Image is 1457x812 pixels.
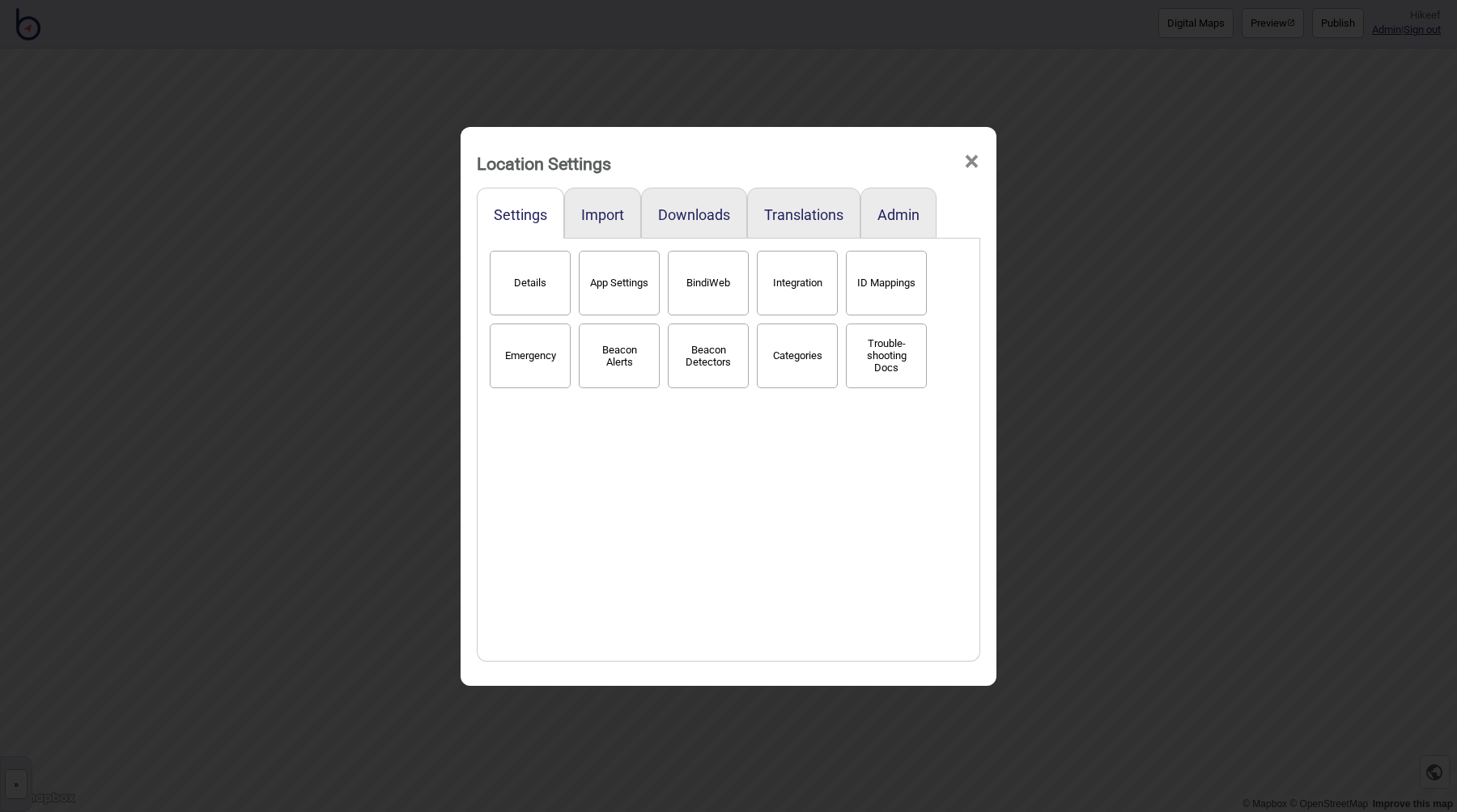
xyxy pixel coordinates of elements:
[494,206,547,223] button: Settings
[764,206,843,223] button: Translations
[963,135,980,188] span: ×
[846,251,927,315] button: ID Mappings
[490,251,571,315] button: Details
[842,345,931,362] a: Trouble-shooting Docs
[490,324,571,388] button: Emergency
[877,206,920,223] button: Admin
[757,251,838,315] button: Integration
[668,251,749,315] button: BindiWeb
[477,146,611,181] div: Location Settings
[579,251,660,315] button: App Settings
[753,345,842,362] a: Categories
[581,206,624,223] button: Import
[757,324,838,388] button: Categories
[579,324,660,388] button: Beacon Alerts
[658,206,730,223] button: Downloads
[668,324,749,388] button: Beacon Detectors
[846,324,927,388] button: Trouble-shooting Docs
